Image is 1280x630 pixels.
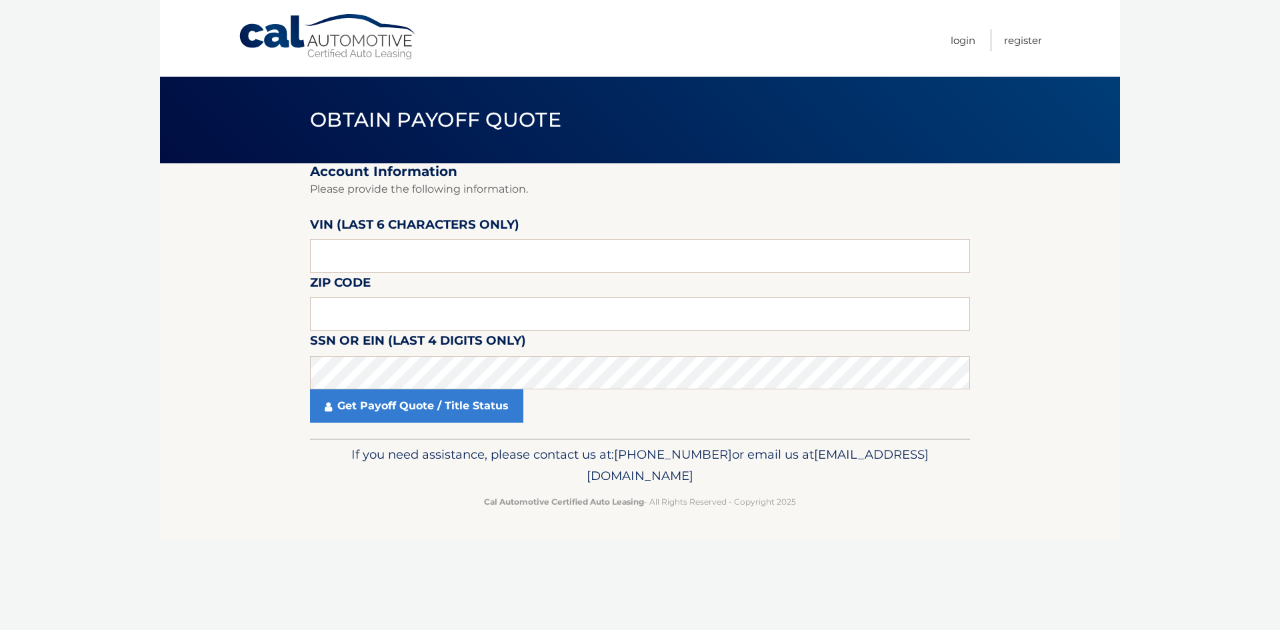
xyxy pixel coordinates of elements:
h2: Account Information [310,163,970,180]
span: [PHONE_NUMBER] [614,447,732,462]
a: Cal Automotive [238,13,418,61]
label: VIN (last 6 characters only) [310,215,519,239]
label: Zip Code [310,273,371,297]
a: Get Payoff Quote / Title Status [310,389,523,423]
p: - All Rights Reserved - Copyright 2025 [319,495,961,509]
a: Login [951,29,975,51]
strong: Cal Automotive Certified Auto Leasing [484,497,644,507]
span: Obtain Payoff Quote [310,107,561,132]
a: Register [1004,29,1042,51]
p: Please provide the following information. [310,180,970,199]
label: SSN or EIN (last 4 digits only) [310,331,526,355]
p: If you need assistance, please contact us at: or email us at [319,444,961,487]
